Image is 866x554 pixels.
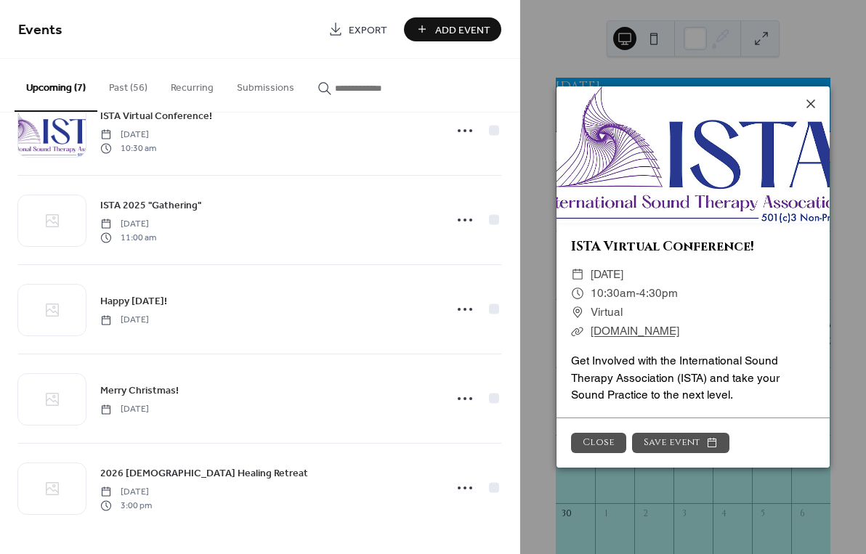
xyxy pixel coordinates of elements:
span: 10:30am [591,287,636,299]
span: 3:00 pm [100,499,152,512]
span: 2026 [DEMOGRAPHIC_DATA] Healing Retreat [100,466,308,481]
span: ISTA Virtual Conference! [100,109,212,124]
button: Upcoming (7) [15,59,97,112]
span: Virtual [591,303,623,322]
a: [DOMAIN_NAME] [591,325,679,337]
button: Submissions [225,59,306,110]
a: Merry Christmas! [100,382,179,399]
div: ​ [571,322,584,341]
span: Events [18,16,62,44]
div: Get Involved with the International Sound Therapy Association (ISTA) and take your Sound Practice... [557,352,830,402]
div: ​ [571,265,584,284]
span: 10:30 am [100,142,156,155]
div: ​ [571,284,584,303]
span: [DATE] [100,314,149,327]
span: ISTA 2025 "Gathering" [100,198,201,213]
button: Past (56) [97,59,159,110]
a: Happy [DATE]! [100,293,167,309]
div: ​ [571,303,584,322]
button: Close [571,433,626,453]
span: Merry Christmas! [100,383,179,399]
span: [DATE] [100,486,152,499]
a: 2026 [DEMOGRAPHIC_DATA] Healing Retreat [100,465,308,481]
span: Export [349,23,387,38]
a: Export [317,17,398,41]
span: [DATE] [591,265,623,284]
span: 11:00 am [100,231,156,244]
button: Recurring [159,59,225,110]
a: ISTA 2025 "Gathering" [100,197,201,213]
button: Add Event [404,17,501,41]
span: [DATE] [100,129,156,142]
button: Save event [632,433,729,453]
a: ISTA Virtual Conference! [571,238,754,256]
span: - [636,287,639,299]
span: Add Event [435,23,490,38]
span: 4:30pm [639,287,678,299]
span: [DATE] [100,218,156,231]
span: Happy [DATE]! [100,294,167,309]
a: ISTA Virtual Conference! [100,107,212,124]
span: [DATE] [100,403,149,416]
